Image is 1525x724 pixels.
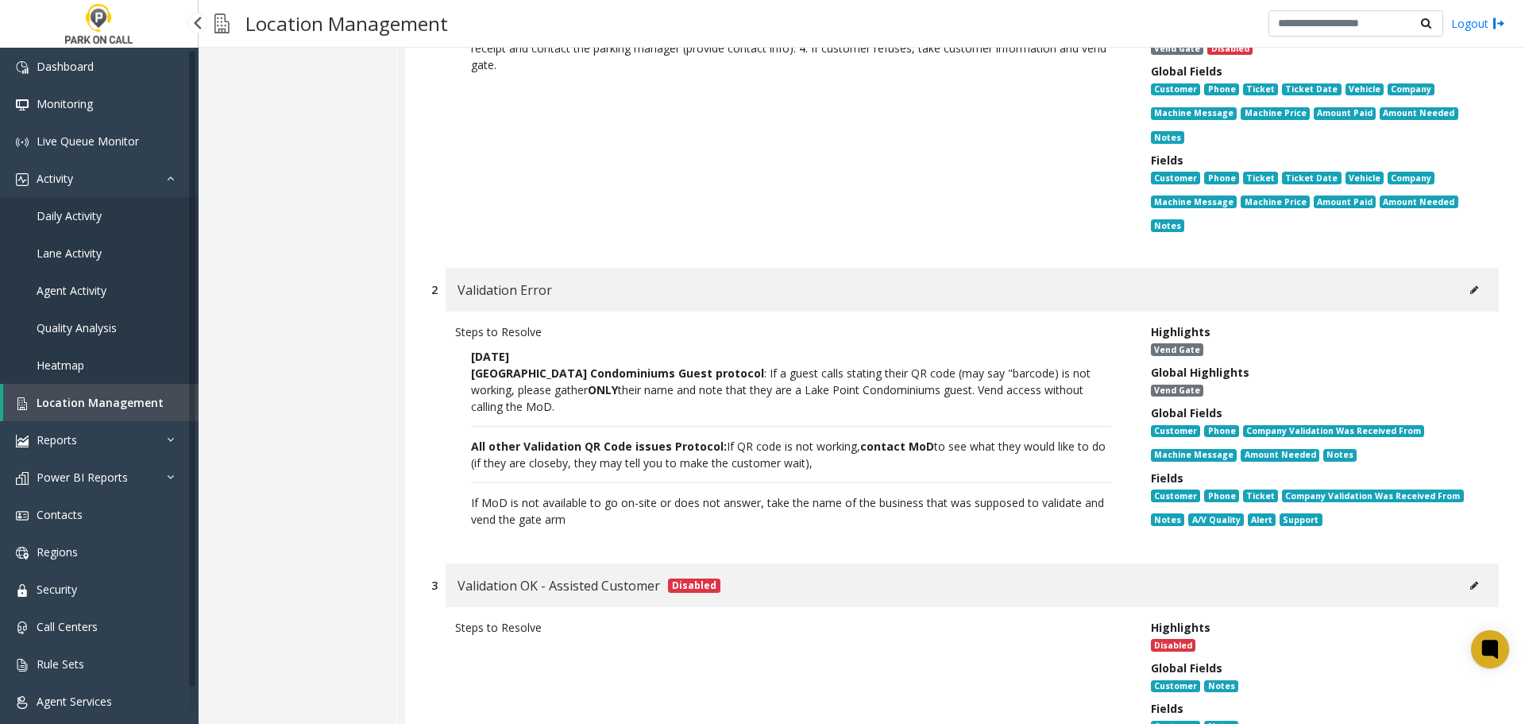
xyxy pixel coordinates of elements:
div: 3 [431,577,438,594]
span: Activity [37,171,73,186]
span: Vend Gate [1151,343,1203,356]
span: Validation Error [457,280,552,300]
span: Notes [1204,680,1237,693]
span: Live Queue Monitor [37,134,139,149]
span: Machine Message [1151,449,1237,462]
img: 'icon' [16,547,29,559]
span: Global Fields [1151,660,1222,676]
span: Phone [1204,490,1238,502]
span: Ticket Date [1282,83,1341,96]
span: Customer [1151,172,1200,184]
span: Notes [1151,131,1184,144]
div: 2 [431,281,438,298]
p: : If a guest calls stating their QR code (may say "barcode) is not working, please gather their n... [471,365,1111,415]
a: Logout [1451,15,1505,32]
img: 'icon' [16,136,29,149]
b: All other Validation QR Code issues Protocol: [471,439,727,454]
span: Amount Needed [1241,449,1318,462]
div: Steps to Resolve [455,323,1127,340]
span: Customer [1151,83,1200,96]
span: Ticket Date [1282,172,1341,184]
span: Location Management [37,395,164,410]
span: Highlights [1151,620,1210,635]
span: Phone [1204,425,1238,438]
span: Highlights [1151,324,1210,339]
b: [GEOGRAPHIC_DATA] Condominiums Guest protocol [471,366,764,381]
img: 'icon' [16,659,29,672]
span: Global Highlights [1151,365,1249,380]
img: pageIcon [214,4,230,43]
img: 'icon' [16,99,29,111]
span: Global Fields [1151,405,1222,420]
span: Rule Sets [37,656,84,672]
img: 'icon' [16,397,29,410]
span: Customer [1151,425,1200,438]
p: If MoD is not available to go on-site or does not answer, take the name of the business that was ... [455,340,1127,536]
b: ONLY [588,382,618,397]
img: 'icon' [16,509,29,522]
span: Company [1388,83,1434,96]
img: 'icon' [16,61,29,74]
span: Vehicle [1345,172,1384,184]
span: Phone [1204,83,1238,96]
span: Machine Message [1151,196,1237,208]
img: 'icon' [16,173,29,186]
div: Steps to Resolve [455,619,1127,636]
b: contact MoD [860,439,934,454]
span: Vehicle [1345,83,1384,96]
span: Fields [1151,701,1183,716]
img: logout [1492,15,1505,32]
span: Alert [1248,513,1276,526]
span: Power BI Reports [37,470,128,485]
span: Lane Activity [37,246,102,261]
span: Regions [37,544,78,559]
span: Agent Activity [37,283,106,298]
span: Customer [1151,680,1200,693]
img: 'icon' [16,621,29,634]
span: Vend Gate [1151,43,1203,56]
span: If QR code is not working, [471,439,860,454]
span: Ticket [1243,172,1278,184]
span: Phone [1204,172,1238,184]
img: 'icon' [16,696,29,709]
span: Fields [1151,470,1183,486]
span: Quality Analysis [37,320,117,335]
span: Amount Paid [1314,107,1376,120]
span: Heatmap [37,358,84,373]
span: Disabled [668,579,720,593]
span: Ticket [1243,490,1278,502]
span: Validation OK - Assisted Customer [457,575,660,596]
span: Dashboard [37,59,94,74]
span: Company Validation Was Received From [1282,490,1463,502]
span: Reports [37,432,77,447]
span: Disabled [1151,639,1195,652]
span: Ticket [1243,83,1278,96]
span: Amount Needed [1380,196,1457,208]
span: Fields [1151,153,1183,168]
span: Vend Gate [1151,385,1203,397]
span: Notes [1151,219,1184,232]
span: Support [1280,513,1322,526]
span: Global Fields [1151,64,1222,79]
span: Notes [1323,449,1357,462]
b: [DATE] [471,349,509,364]
h3: Location Management [237,4,456,43]
span: Machine Message [1151,107,1237,120]
a: Location Management [3,384,199,421]
span: Call Centers [37,619,98,634]
span: Company Validation Was Received From [1243,425,1424,438]
img: 'icon' [16,584,29,597]
span: Amount Paid [1314,196,1376,208]
span: Customer [1151,490,1200,502]
span: Agent Services [37,694,112,709]
span: A/V Quality [1188,513,1243,526]
span: Amount Needed [1380,107,1457,120]
span: Machine Price [1241,196,1309,208]
span: Machine Price [1241,107,1309,120]
span: Company [1388,172,1434,184]
span: Daily Activity [37,208,102,223]
span: Contacts [37,507,83,522]
span: Monitoring [37,96,93,111]
span: Disabled [1207,43,1252,56]
img: 'icon' [16,435,29,447]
